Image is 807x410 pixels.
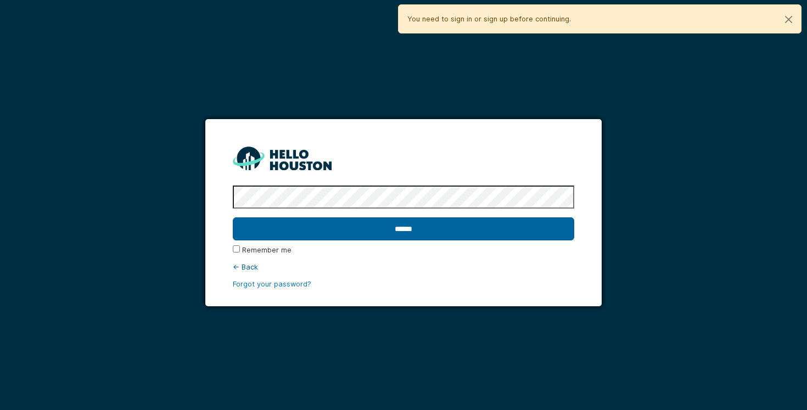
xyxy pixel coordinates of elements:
a: Forgot your password? [233,280,311,288]
div: ← Back [233,262,574,272]
img: HH_line-BYnF2_Hg.png [233,147,332,170]
label: Remember me [242,245,292,255]
div: You need to sign in or sign up before continuing. [398,4,802,33]
button: Close [776,5,801,34]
